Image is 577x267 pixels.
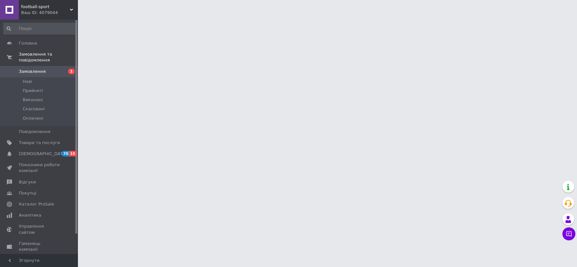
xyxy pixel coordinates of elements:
input: Пошук [3,23,77,34]
button: Чат з покупцем [562,227,575,240]
span: Оплачені [23,115,43,121]
span: 1 [68,69,75,74]
span: 70 [62,151,69,156]
span: Прийняті [23,88,43,94]
span: football-sport [21,4,70,10]
span: 15 [69,151,77,156]
span: Головна [19,40,37,46]
span: [DEMOGRAPHIC_DATA] [19,151,67,157]
span: Покупці [19,190,36,196]
span: Повідомлення [19,129,50,135]
span: Аналітика [19,212,41,218]
span: Товари та послуги [19,140,60,146]
span: Гаманець компанії [19,241,60,252]
span: Скасовані [23,106,45,112]
div: Ваш ID: 4079044 [21,10,78,16]
span: Показники роботи компанії [19,162,60,174]
span: Замовлення [19,69,46,74]
span: Нові [23,79,32,85]
span: Відгуки [19,179,36,185]
span: Замовлення та повідомлення [19,51,78,63]
span: Управління сайтом [19,223,60,235]
span: Виконані [23,97,43,103]
span: Каталог ProSale [19,201,54,207]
